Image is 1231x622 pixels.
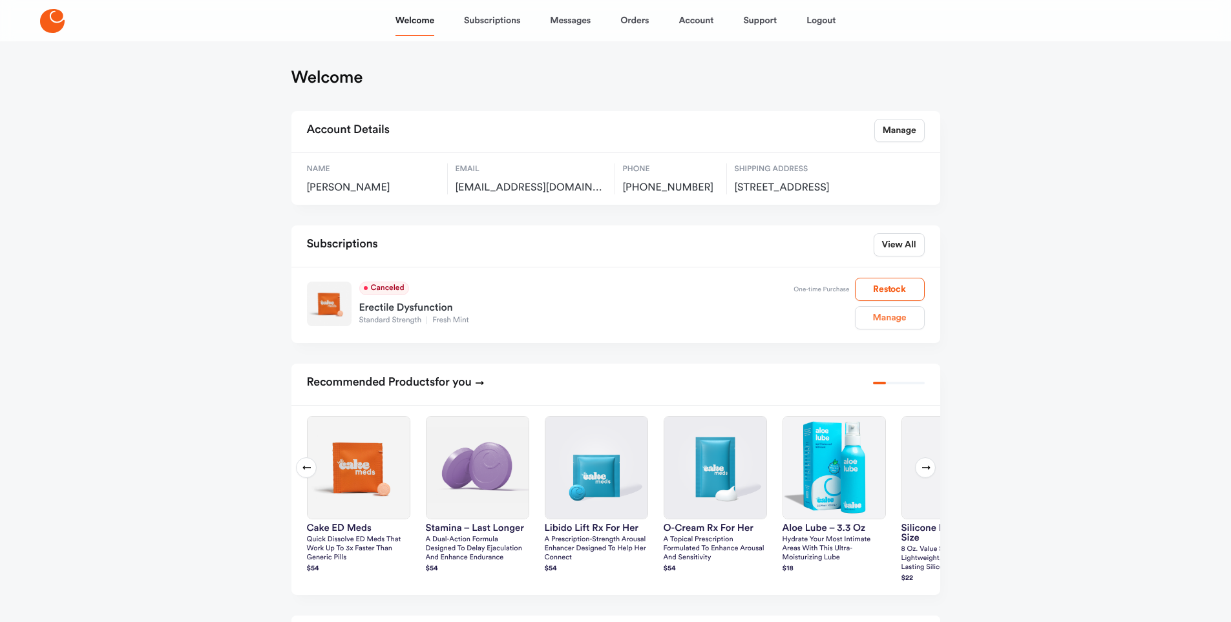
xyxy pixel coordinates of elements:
[855,278,925,301] button: Restock
[545,565,557,572] strong: $ 54
[456,181,607,194] span: spqr44@yahoo.com
[307,523,410,533] h3: Cake ED Meds
[623,163,719,175] span: Phone
[855,306,925,329] a: Manage
[735,163,874,175] span: Shipping Address
[426,316,474,324] span: Fresh Mint
[307,416,410,575] a: Cake ED MedsCake ED MedsQuick dissolve ED Meds that work up to 3x faster than generic pills$54
[426,416,529,575] a: Stamina – Last LongerStamina – Last LongerA dual-action formula designed to delay ejaculation and...
[664,535,767,563] p: A topical prescription formulated to enhance arousal and sensitivity
[291,67,363,88] h1: Welcome
[307,565,319,572] strong: $ 54
[679,5,713,36] a: Account
[545,535,648,563] p: A prescription-strength arousal enhancer designed to help her connect
[806,5,836,36] a: Logout
[359,316,427,324] span: Standard Strength
[359,282,409,295] span: Canceled
[783,416,886,575] a: Aloe Lube – 3.3 ozAloe Lube – 3.3 ozHydrate your most intimate areas with this ultra-moisturizing...
[783,535,886,563] p: Hydrate your most intimate areas with this ultra-moisturizing lube
[307,535,410,563] p: Quick dissolve ED Meds that work up to 3x faster than generic pills
[307,233,378,256] h2: Subscriptions
[307,163,439,175] span: Name
[901,416,1005,585] a: silicone lube – value sizesilicone lube – value size8 oz. Value size ultra lightweight, extremely...
[426,565,438,572] strong: $ 54
[456,163,607,175] span: Email
[359,295,794,316] div: Erectile Dysfunction
[783,565,794,572] strong: $ 18
[794,283,849,296] div: One-time Purchase
[735,181,874,194] span: 5736 W 74th St, Los Angeles, US, 90045
[307,282,352,326] img: Standard Strength
[395,5,434,36] a: Welcome
[664,565,676,572] strong: $ 54
[545,416,648,575] a: Libido Lift Rx For HerLibido Lift Rx For HerA prescription-strength arousal enhancer designed to ...
[620,5,649,36] a: Orders
[901,575,914,582] strong: $ 22
[874,233,925,256] a: View All
[426,417,529,519] img: Stamina – Last Longer
[901,523,1005,543] h3: silicone lube – value size
[902,417,1004,519] img: silicone lube – value size
[901,545,1005,572] p: 8 oz. Value size ultra lightweight, extremely long-lasting silicone formula
[874,119,925,142] a: Manage
[664,523,767,533] h3: O-Cream Rx for Her
[623,181,719,194] span: [PHONE_NUMBER]
[359,295,794,326] a: Erectile DysfunctionStandard StrengthFresh Mint
[464,5,520,36] a: Subscriptions
[664,416,767,575] a: O-Cream Rx for HerO-Cream Rx for HerA topical prescription formulated to enhance arousal and sens...
[545,417,647,519] img: Libido Lift Rx For Her
[783,523,886,533] h3: Aloe Lube – 3.3 oz
[435,377,472,388] span: for you
[550,5,591,36] a: Messages
[426,535,529,563] p: A dual-action formula designed to delay ejaculation and enhance endurance
[545,523,648,533] h3: Libido Lift Rx For Her
[426,523,529,533] h3: Stamina – Last Longer
[664,417,766,519] img: O-Cream Rx for Her
[307,371,485,395] h2: Recommended Products
[307,119,390,142] h2: Account Details
[307,181,439,194] span: [PERSON_NAME]
[783,417,885,519] img: Aloe Lube – 3.3 oz
[308,417,410,519] img: Cake ED Meds
[743,5,777,36] a: Support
